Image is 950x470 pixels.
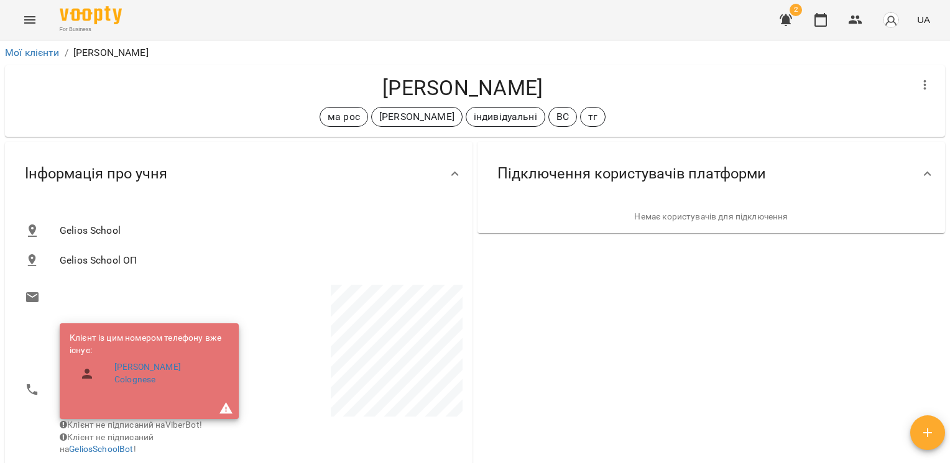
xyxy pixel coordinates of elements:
[60,6,122,24] img: Voopty Logo
[60,223,453,238] span: Gelios School
[15,75,910,101] h4: [PERSON_NAME]
[320,107,368,127] div: ма рос
[580,107,606,127] div: тг
[70,332,229,396] ul: Клієнт із цим номером телефону вже існує:
[379,109,454,124] p: [PERSON_NAME]
[114,361,219,385] a: [PERSON_NAME] Colognese
[15,5,45,35] button: Menu
[556,109,569,124] p: ВС
[487,211,935,223] p: Немає користувачів для підключення
[917,13,930,26] span: UA
[60,253,453,268] span: Gelios School ОП
[69,444,133,454] a: GeliosSchoolBot
[73,45,149,60] p: [PERSON_NAME]
[25,164,167,183] span: Інформація про учня
[497,164,766,183] span: Підключення користувачів платформи
[371,107,463,127] div: [PERSON_NAME]
[474,109,537,124] p: індивідуальні
[5,142,473,206] div: Інформація про учня
[60,420,202,430] span: Клієнт не підписаний на ViberBot!
[477,142,945,206] div: Підключення користувачів платформи
[65,45,68,60] li: /
[328,109,360,124] p: ма рос
[5,47,60,58] a: Мої клієнти
[912,8,935,31] button: UA
[588,109,597,124] p: тг
[466,107,545,127] div: індивідуальні
[60,432,154,454] span: Клієнт не підписаний на !
[5,45,945,60] nav: breadcrumb
[548,107,577,127] div: ВС
[790,4,802,16] span: 2
[60,25,122,34] span: For Business
[882,11,900,29] img: avatar_s.png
